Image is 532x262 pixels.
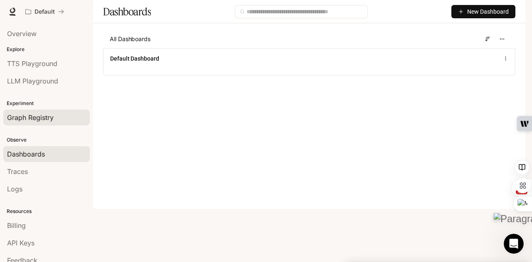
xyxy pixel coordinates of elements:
button: All workspaces [22,3,68,20]
p: Default [34,8,55,15]
span: All Dashboards [110,35,150,43]
iframe: Intercom live chat [504,234,524,254]
a: Default Dashboard [110,54,159,63]
button: New Dashboard [451,5,515,18]
span: New Dashboard [467,7,509,16]
h1: Dashboards [103,3,151,20]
